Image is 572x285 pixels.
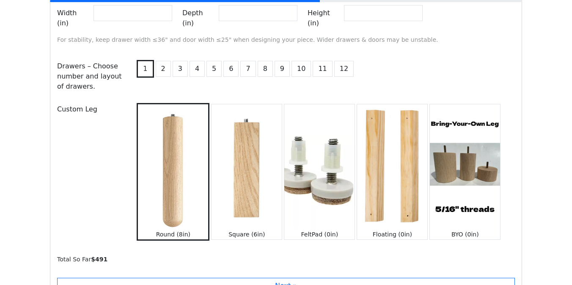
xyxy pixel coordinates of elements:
[190,61,205,77] button: 4
[334,61,354,77] button: 12
[156,61,171,77] button: 2
[57,5,90,31] label: Width (in)
[357,104,428,239] button: Floating (0in)
[301,231,338,238] small: FeltPad (0in)
[57,36,438,43] small: For stability, keep drawer width ≤36" and door width ≤25" when designing your piece. Wider drawer...
[240,61,256,77] button: 7
[156,231,190,238] small: Round (8in)
[206,61,222,77] button: 5
[284,104,355,239] button: FeltPad (0in)
[182,5,215,31] label: Depth (in)
[308,5,341,31] label: Height (in)
[258,61,273,77] button: 8
[357,104,427,229] img: Floating (0in)
[313,61,332,77] button: 11
[430,104,500,229] img: BYO (0in)
[52,58,130,95] div: Drawers – Choose number and layout of drawers.
[212,104,282,229] img: Square (6in)
[137,103,209,240] button: Round (8in)
[211,104,282,239] button: Square (6in)
[373,231,412,238] small: Floating (0in)
[429,104,500,239] button: BYO (0in)
[228,231,265,238] small: Square (6in)
[52,101,130,240] div: Custom Leg
[57,256,107,263] small: Total So Far
[291,61,311,77] button: 10
[173,61,188,77] button: 3
[223,61,239,77] button: 6
[91,256,107,263] b: $ 491
[451,231,479,238] small: BYO (0in)
[284,104,355,229] img: FeltPad (0in)
[137,60,154,78] button: 1
[138,104,208,229] img: Round (8in)
[275,61,290,77] button: 9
